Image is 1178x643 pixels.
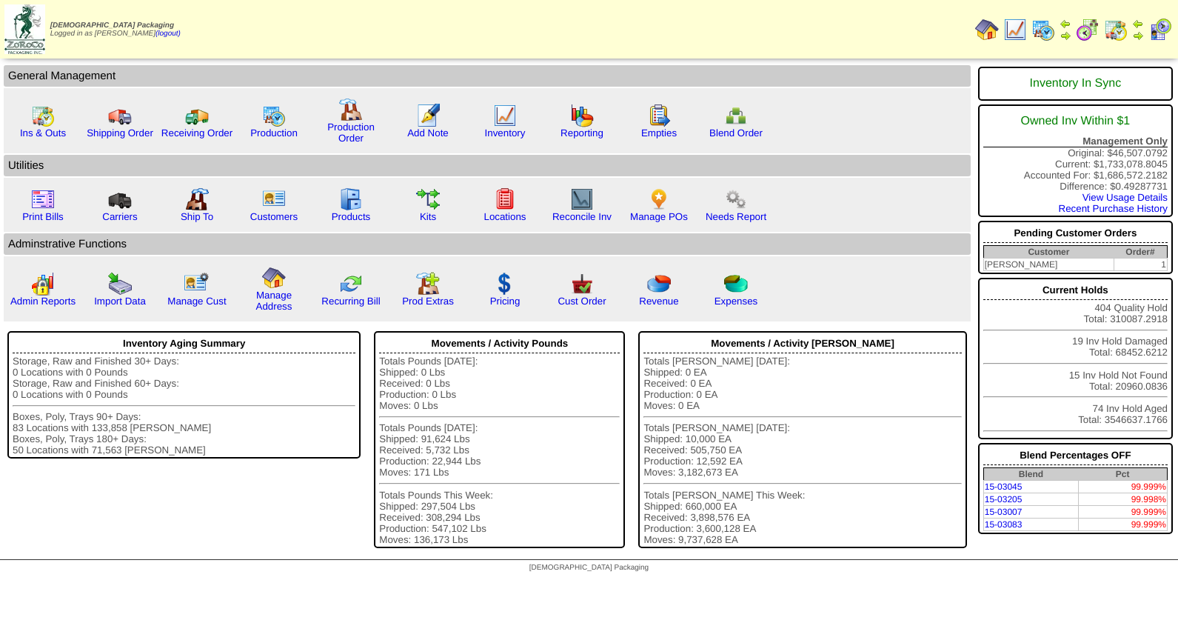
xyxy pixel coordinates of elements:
a: 15-03045 [985,482,1023,492]
div: Inventory Aging Summary [13,334,355,353]
td: 99.999% [1078,519,1167,531]
img: arrowright.gif [1132,30,1144,41]
a: Receiving Order [161,127,232,139]
img: cabinet.gif [339,187,363,211]
img: network.png [724,104,748,127]
td: Adminstrative Functions [4,233,971,255]
th: Customer [983,246,1114,259]
img: prodextras.gif [416,272,440,296]
a: Manage Address [256,290,292,312]
td: Utilities [4,155,971,176]
img: arrowleft.gif [1132,18,1144,30]
img: zoroco-logo-small.webp [4,4,45,54]
img: import.gif [108,272,132,296]
img: managecust.png [184,272,211,296]
img: graph2.png [31,272,55,296]
a: Shipping Order [87,127,153,139]
a: Prod Extras [402,296,454,307]
a: 15-03205 [985,494,1023,504]
img: dollar.gif [493,272,517,296]
span: Logged in as [PERSON_NAME] [50,21,181,38]
a: Production Order [327,121,375,144]
img: calendarprod.gif [262,104,286,127]
a: Admin Reports [10,296,76,307]
img: orders.gif [416,104,440,127]
td: [PERSON_NAME] [983,259,1114,271]
div: Movements / Activity Pounds [379,334,620,353]
span: [DEMOGRAPHIC_DATA] Packaging [529,564,649,572]
a: Print Bills [22,211,64,222]
a: Carriers [102,211,137,222]
img: pie_chart2.png [724,272,748,296]
img: calendarprod.gif [1031,18,1055,41]
a: Reconcile Inv [552,211,612,222]
img: truck3.gif [108,187,132,211]
div: Movements / Activity [PERSON_NAME] [643,334,961,353]
td: 1 [1114,259,1167,271]
a: Kits [420,211,436,222]
img: arrowright.gif [1060,30,1071,41]
img: graph.gif [570,104,594,127]
a: Expenses [715,296,758,307]
th: Blend [983,468,1078,481]
a: 15-03007 [985,507,1023,517]
img: workflow.png [724,187,748,211]
a: Blend Order [709,127,763,139]
div: Blend Percentages OFF [983,446,1168,465]
img: customers.gif [262,187,286,211]
td: General Management [4,65,971,87]
div: Owned Inv Within $1 [983,107,1168,136]
img: arrowleft.gif [1060,18,1071,30]
div: Original: $46,507.0792 Current: $1,733,078.8045 Accounted For: $1,686,572.2182 Difference: $0.492... [978,104,1173,217]
div: Totals [PERSON_NAME] [DATE]: Shipped: 0 EA Received: 0 EA Production: 0 EA Moves: 0 EA Totals [PE... [643,356,961,545]
img: po.png [647,187,671,211]
span: [DEMOGRAPHIC_DATA] Packaging [50,21,174,30]
img: line_graph2.gif [570,187,594,211]
img: calendarcustomer.gif [1148,18,1172,41]
th: Pct [1078,468,1167,481]
div: Pending Customer Orders [983,224,1168,243]
a: Locations [483,211,526,222]
img: workorder.gif [647,104,671,127]
a: Pricing [490,296,521,307]
td: 99.998% [1078,493,1167,506]
div: Current Holds [983,281,1168,300]
div: Inventory In Sync [983,70,1168,98]
img: factory.gif [339,98,363,121]
a: Recurring Bill [321,296,380,307]
a: Products [332,211,371,222]
a: Manage Cust [167,296,226,307]
img: cust_order.png [570,272,594,296]
a: Customers [250,211,298,222]
div: 404 Quality Hold Total: 310087.2918 19 Inv Hold Damaged Total: 68452.6212 15 Inv Hold Not Found T... [978,278,1173,439]
img: truck.gif [108,104,132,127]
a: Recent Purchase History [1059,203,1168,214]
img: calendarinout.gif [31,104,55,127]
a: Add Note [407,127,449,139]
img: home.gif [262,266,286,290]
img: truck2.gif [185,104,209,127]
a: 15-03083 [985,519,1023,530]
a: Needs Report [706,211,766,222]
div: Storage, Raw and Finished 30+ Days: 0 Locations with 0 Pounds Storage, Raw and Finished 60+ Days:... [13,356,355,456]
img: line_graph.gif [493,104,517,127]
a: Ship To [181,211,213,222]
img: workflow.gif [416,187,440,211]
a: Ins & Outs [20,127,66,139]
img: reconcile.gif [339,272,363,296]
th: Order# [1114,246,1167,259]
a: View Usage Details [1082,192,1168,203]
div: Management Only [983,136,1168,147]
a: (logout) [155,30,181,38]
a: Empties [641,127,677,139]
img: line_graph.gif [1003,18,1027,41]
img: invoice2.gif [31,187,55,211]
img: calendarblend.gif [1076,18,1100,41]
td: 99.999% [1078,506,1167,519]
img: calendarinout.gif [1104,18,1128,41]
img: home.gif [975,18,999,41]
a: Production [250,127,298,139]
div: Totals Pounds [DATE]: Shipped: 0 Lbs Received: 0 Lbs Production: 0 Lbs Moves: 0 Lbs Totals Pounds... [379,356,620,545]
a: Cust Order [558,296,606,307]
img: factory2.gif [185,187,209,211]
